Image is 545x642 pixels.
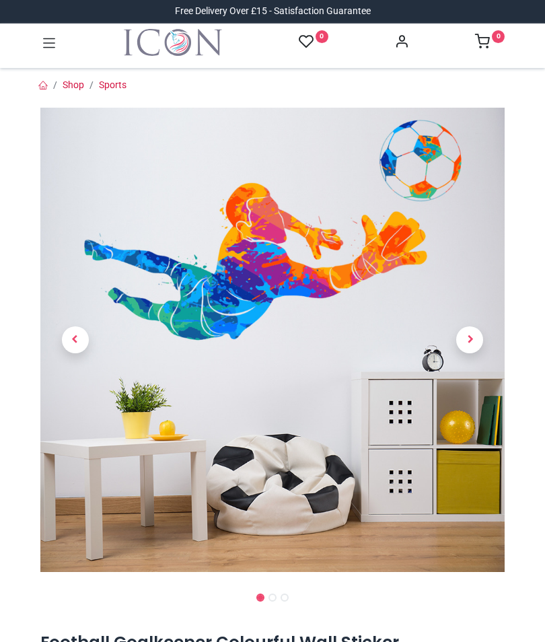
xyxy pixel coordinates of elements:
a: Shop [63,79,84,90]
a: Next [435,178,505,503]
a: Logo of Icon Wall Stickers [124,29,222,56]
a: Account Info [394,38,409,48]
sup: 0 [316,30,328,43]
sup: 0 [492,30,505,43]
img: Icon Wall Stickers [124,29,222,56]
a: 0 [299,34,328,50]
img: Football Goalkeeper Colourful Wall Sticker [40,108,505,572]
a: 0 [475,38,505,48]
a: Previous [40,178,110,503]
span: Previous [62,326,89,353]
a: Sports [99,79,126,90]
div: Free Delivery Over £15 - Satisfaction Guarantee [175,5,371,18]
span: Next [456,326,483,353]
